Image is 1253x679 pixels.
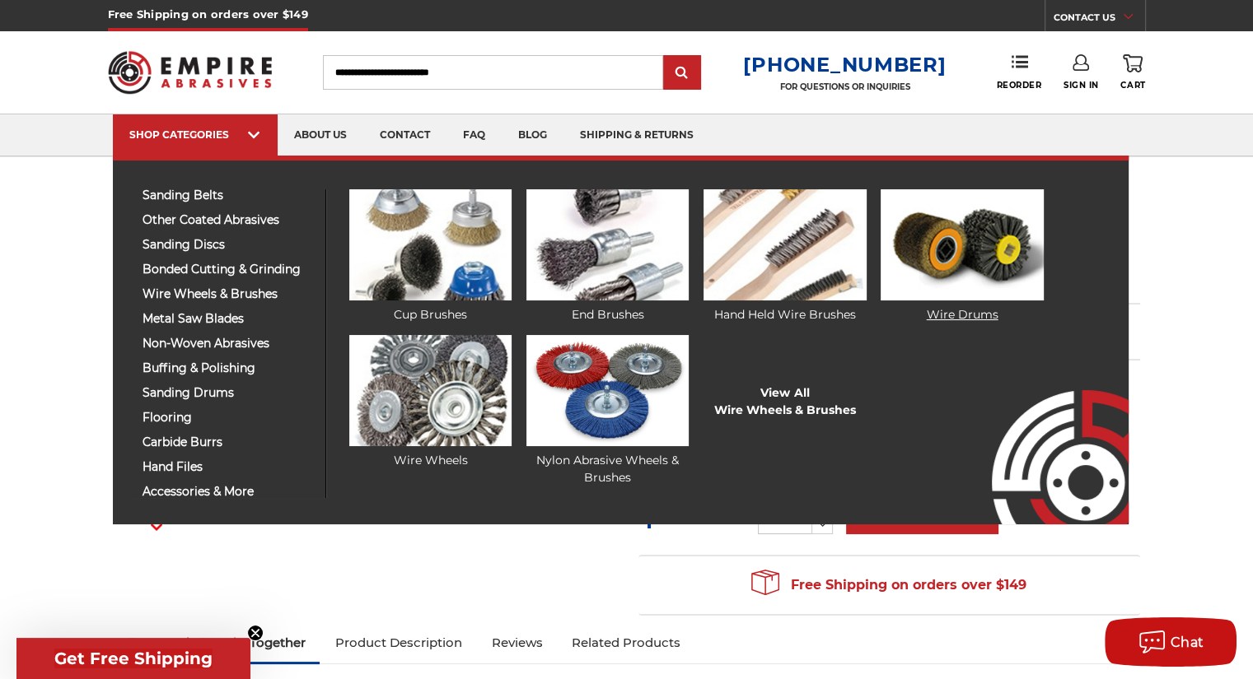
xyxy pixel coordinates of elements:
span: wire wheels & brushes [143,288,313,300]
span: other coated abrasives [143,214,313,226]
img: Empire Abrasives Logo Image [962,342,1129,524]
a: Product Description [320,625,476,661]
span: sanding discs [143,239,313,251]
a: Cart [1120,54,1145,91]
a: Reorder [996,54,1041,90]
button: Chat [1105,617,1237,667]
button: Next [137,509,176,544]
span: Reorder [996,80,1041,91]
p: FOR QUESTIONS OR INQUIRIES [743,81,946,92]
span: sanding drums [143,387,313,399]
span: metal saw blades [143,313,313,325]
a: shipping & returns [563,114,710,156]
a: Nylon Abrasive Wheels & Brushes [526,335,689,486]
span: Sign In [1064,80,1099,91]
img: Cup Brushes [349,189,512,300]
a: about us [278,114,363,156]
span: bonded cutting & grinding [143,263,313,276]
span: accessories & more [143,486,313,498]
span: Chat [1171,635,1204,650]
span: Free Shipping on orders over $149 [751,569,1026,602]
img: Nylon Abrasive Wheels & Brushes [526,335,689,446]
a: blog [502,114,563,156]
a: Related Products [557,625,695,661]
a: Reviews [476,625,557,661]
span: Cart [1120,80,1145,91]
a: Wire Wheels [349,335,512,469]
a: Frequently Bought Together [114,625,320,661]
button: Close teaser [247,625,264,641]
div: SHOP CATEGORIES [129,128,261,141]
img: Hand Held Wire Brushes [704,189,866,300]
a: [PHONE_NUMBER] [743,53,946,77]
img: Wire Drums [881,189,1043,300]
span: carbide burrs [143,436,313,449]
img: End Brushes [526,189,689,300]
a: View AllWire Wheels & Brushes [714,384,856,419]
span: non-woven abrasives [143,337,313,350]
div: Get Free ShippingClose teaser [16,638,250,679]
span: flooring [143,412,313,424]
a: CONTACT US [1054,8,1145,31]
img: Wire Wheels [349,335,512,446]
a: Cup Brushes [349,189,512,323]
a: faq [446,114,502,156]
input: Submit [666,57,699,90]
span: buffing & polishing [143,362,313,374]
span: Get Free Shipping [54,649,213,668]
span: hand files [143,461,313,473]
a: Hand Held Wire Brushes [704,189,866,323]
img: Empire Abrasives [108,40,273,105]
a: End Brushes [526,189,689,323]
a: Wire Drums [881,189,1043,323]
a: contact [363,114,446,156]
span: sanding belts [143,189,313,202]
